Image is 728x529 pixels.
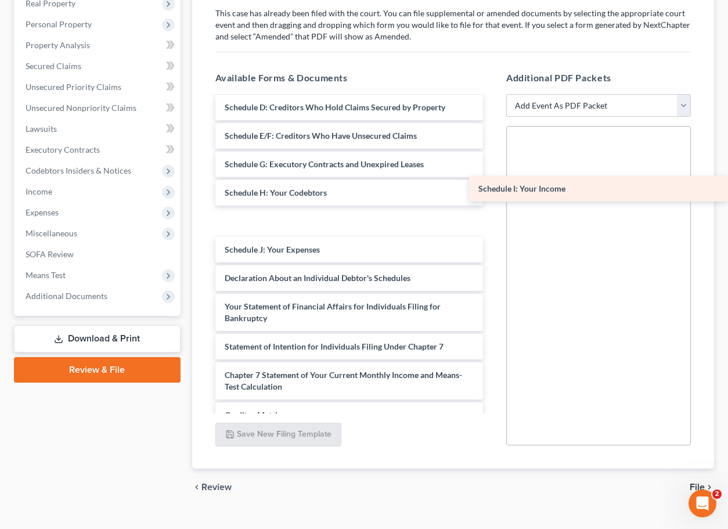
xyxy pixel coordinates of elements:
[225,273,410,283] span: Declaration About an Individual Debtor's Schedules
[26,124,57,134] span: Lawsuits
[26,207,59,217] span: Expenses
[16,118,181,139] a: Lawsuits
[225,370,462,391] span: Chapter 7 Statement of Your Current Monthly Income and Means-Test Calculation
[26,291,107,301] span: Additional Documents
[16,77,181,98] a: Unsecured Priority Claims
[690,483,705,492] span: File
[26,61,81,71] span: Secured Claims
[26,165,131,175] span: Codebtors Insiders & Notices
[225,188,327,197] span: Schedule H: Your Codebtors
[215,8,691,42] p: This case has already been filed with the court. You can file supplemental or amended documents b...
[26,228,77,238] span: Miscellaneous
[14,357,181,383] a: Review & File
[192,483,243,492] button: chevron_left Review
[215,71,483,85] h5: Available Forms & Documents
[26,103,136,113] span: Unsecured Nonpriority Claims
[225,131,417,141] span: Schedule E/F: Creditors Who Have Unsecured Claims
[201,483,232,492] span: Review
[16,56,181,77] a: Secured Claims
[192,483,201,492] i: chevron_left
[225,102,445,112] span: Schedule D: Creditors Who Hold Claims Secured by Property
[16,98,181,118] a: Unsecured Nonpriority Claims
[689,490,716,517] iframe: Intercom live chat
[16,139,181,160] a: Executory Contracts
[712,490,722,499] span: 2
[225,244,320,254] span: Schedule J: Your Expenses
[26,249,74,259] span: SOFA Review
[705,483,714,492] i: chevron_right
[26,145,100,154] span: Executory Contracts
[16,35,181,56] a: Property Analysis
[506,71,691,85] h5: Additional PDF Packets
[26,82,121,92] span: Unsecured Priority Claims
[26,186,52,196] span: Income
[225,301,441,323] span: Your Statement of Financial Affairs for Individuals Filing for Bankruptcy
[478,183,565,193] span: Schedule I: Your Income
[225,410,282,420] span: Creditor Matrix
[225,341,444,351] span: Statement of Intention for Individuals Filing Under Chapter 7
[215,423,341,447] button: Save New Filing Template
[225,159,424,169] span: Schedule G: Executory Contracts and Unexpired Leases
[26,270,66,280] span: Means Test
[26,40,90,50] span: Property Analysis
[16,244,181,265] a: SOFA Review
[26,19,92,29] span: Personal Property
[14,325,181,352] a: Download & Print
